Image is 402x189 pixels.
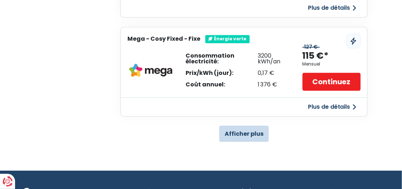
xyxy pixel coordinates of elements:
button: Afficher plus [219,126,269,142]
div: 3200 kWh/an [258,53,291,64]
div: 115 €* [303,50,329,62]
h3: Mega - Cosy Fixed - Fixe [127,35,200,42]
div: Consommation électricité: [186,53,258,64]
div: Mensuel [303,62,321,67]
div: Coût annuel: [186,82,258,87]
div: 0,17 € [258,70,291,76]
div: 1 376 € [258,82,291,87]
div: Énergie verte [205,35,250,43]
button: Plus de détails [304,1,361,14]
img: Mega [129,64,172,77]
button: Plus de détails [304,100,361,113]
div: 127 € [303,44,320,50]
a: Continuez [303,73,361,91]
div: Prix/kWh (jour): [186,70,258,76]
